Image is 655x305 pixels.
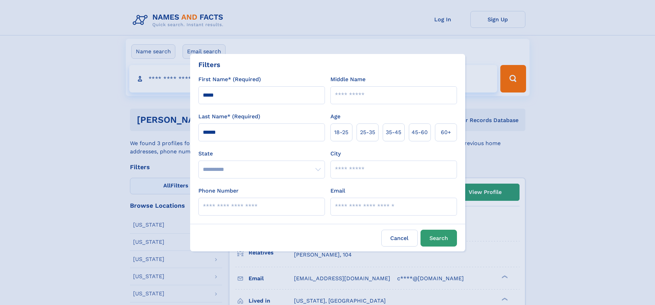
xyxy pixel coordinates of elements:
[330,150,341,158] label: City
[412,128,428,137] span: 45‑60
[330,75,365,84] label: Middle Name
[330,112,340,121] label: Age
[441,128,451,137] span: 60+
[381,230,418,247] label: Cancel
[360,128,375,137] span: 25‑35
[198,112,260,121] label: Last Name* (Required)
[421,230,457,247] button: Search
[198,150,325,158] label: State
[334,128,348,137] span: 18‑25
[330,187,345,195] label: Email
[198,75,261,84] label: First Name* (Required)
[386,128,401,137] span: 35‑45
[198,59,220,70] div: Filters
[198,187,239,195] label: Phone Number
